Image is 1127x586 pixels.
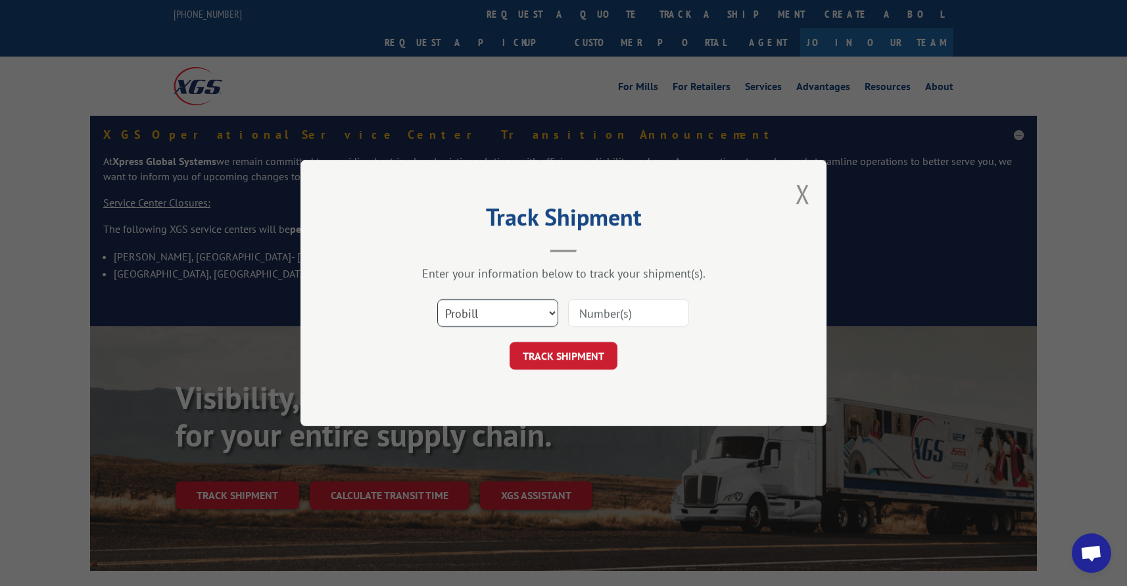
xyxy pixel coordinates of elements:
[366,266,761,281] div: Enter your information below to track your shipment(s).
[796,176,810,211] button: Close modal
[568,299,689,327] input: Number(s)
[510,342,617,370] button: TRACK SHIPMENT
[366,208,761,233] h2: Track Shipment
[1072,533,1111,573] a: Open chat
